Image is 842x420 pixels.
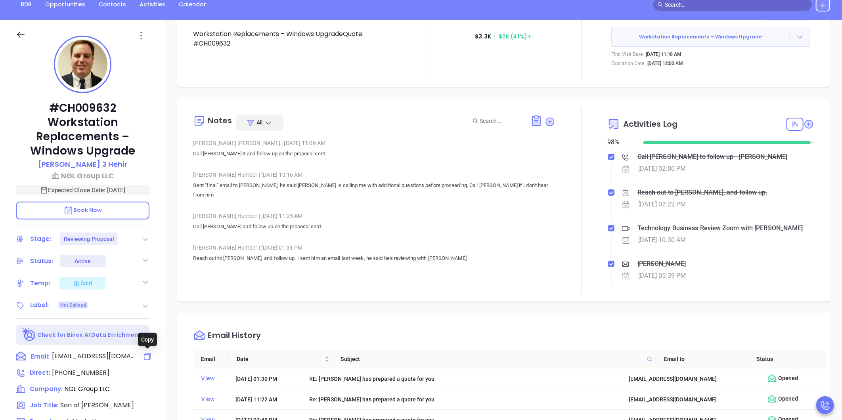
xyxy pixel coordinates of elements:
[30,233,52,245] div: Stage:
[638,270,686,282] div: [DATE] 05:39 PM
[629,374,756,383] div: [EMAIL_ADDRESS][DOMAIN_NAME]
[475,29,532,44] p: $ 3.3K
[16,170,149,181] a: NGL Group LLC
[237,355,323,363] span: Date
[30,255,54,267] div: Status:
[75,255,91,267] div: Active
[492,32,532,40] span: $ 2K (41%)
[58,40,107,89] img: profile-user
[637,151,788,163] div: Call [PERSON_NAME] to follow up - [PERSON_NAME]
[637,187,767,199] div: Reach out to [PERSON_NAME], and follow up.
[658,2,663,8] span: search
[138,333,157,346] div: Copy
[30,385,63,393] span: Company:
[607,137,634,147] div: 98 %
[638,163,686,175] div: [DATE] 02:00 PM
[646,51,682,58] p: [DATE] 11:10 AM
[637,222,803,234] div: Technology Business Review Zoom with [PERSON_NAME]
[629,395,756,404] div: [EMAIL_ADDRESS][DOMAIN_NAME]
[193,222,555,231] p: Call [PERSON_NAME] and follow up on the proposal sent.
[638,234,686,246] div: [DATE] 10:30 AM
[767,394,823,404] div: Opened
[259,244,260,251] span: |
[637,258,686,270] div: [PERSON_NAME]
[256,118,262,126] span: All
[52,368,109,377] span: [PHONE_NUMBER]
[208,116,232,124] div: Notes
[193,242,555,254] div: [PERSON_NAME] Humber [DATE] 01:31 PM
[208,331,260,342] div: Email History
[30,401,59,409] span: Job Title:
[281,140,283,146] span: |
[16,185,149,195] p: Expected Close Date: [DATE]
[37,331,141,339] p: Check for Binox AI Data Enrichment
[647,60,683,67] p: [DATE] 12:00 AM
[623,120,677,128] span: Activities Log
[665,0,808,9] input: Search…
[193,254,555,263] p: Reach out to [PERSON_NAME], and follow up. I sent him an email last week, he said he's reviewing ...
[64,233,115,245] div: Reviewing Proposal
[611,51,644,58] p: First Visit Date:
[480,116,522,125] input: Search...
[767,374,823,384] div: Opened
[236,395,299,404] div: [DATE] 11:22 AM
[73,279,92,288] div: Cold
[38,159,127,170] a: [PERSON_NAME] 3 Hehir
[60,301,86,309] span: Not Defined
[30,299,49,311] div: Label:
[22,328,36,342] img: Ai-Enrich-DaqCidB-.svg
[749,350,819,368] th: Status
[259,213,260,219] span: |
[309,374,618,383] div: RE: [PERSON_NAME] has prepared a quote for you
[193,273,555,285] div: [PERSON_NAME] Humber [DATE] 03:20 PM
[64,384,110,393] span: NGL Group LLC
[193,137,555,149] div: [PERSON_NAME] [PERSON_NAME] [DATE] 11:06 AM
[52,351,135,361] span: [EMAIL_ADDRESS][DOMAIN_NAME]
[201,373,224,384] div: View
[193,169,555,181] div: [PERSON_NAME] Humber [DATE] 10:16 AM
[259,172,260,178] span: |
[611,27,810,47] button: Workstation Replacements – Windows Upgrade
[309,395,618,404] div: Re: [PERSON_NAME] has prepared a quote for you
[193,210,555,222] div: [PERSON_NAME] Humber [DATE] 11:25 AM
[611,60,645,67] p: Expiration Date:
[60,401,134,410] span: Son of [PERSON_NAME]
[30,368,50,377] span: Direct :
[30,277,51,289] div: Temp:
[229,350,333,368] th: Date
[656,350,749,368] th: Email to
[31,351,50,362] span: Email:
[341,355,644,363] span: Subject
[193,350,229,368] th: Email
[63,206,102,214] span: Book Now
[193,149,555,158] p: Call [PERSON_NAME] 3 and follow up on the proposal sent.
[193,181,555,200] p: Sent "final" email to [PERSON_NAME], he said [PERSON_NAME] is calling me with additional question...
[612,33,790,40] span: Workstation Replacements – Windows Upgrade
[201,394,224,405] div: View
[193,29,400,48] p: Workstation Replacements – Windows UpgradeQuote: #CH009632
[16,101,149,158] p: #CH009632 Workstation Replacements – Windows Upgrade
[638,199,686,210] div: [DATE] 02:22 PM
[236,374,299,383] div: [DATE] 01:30 PM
